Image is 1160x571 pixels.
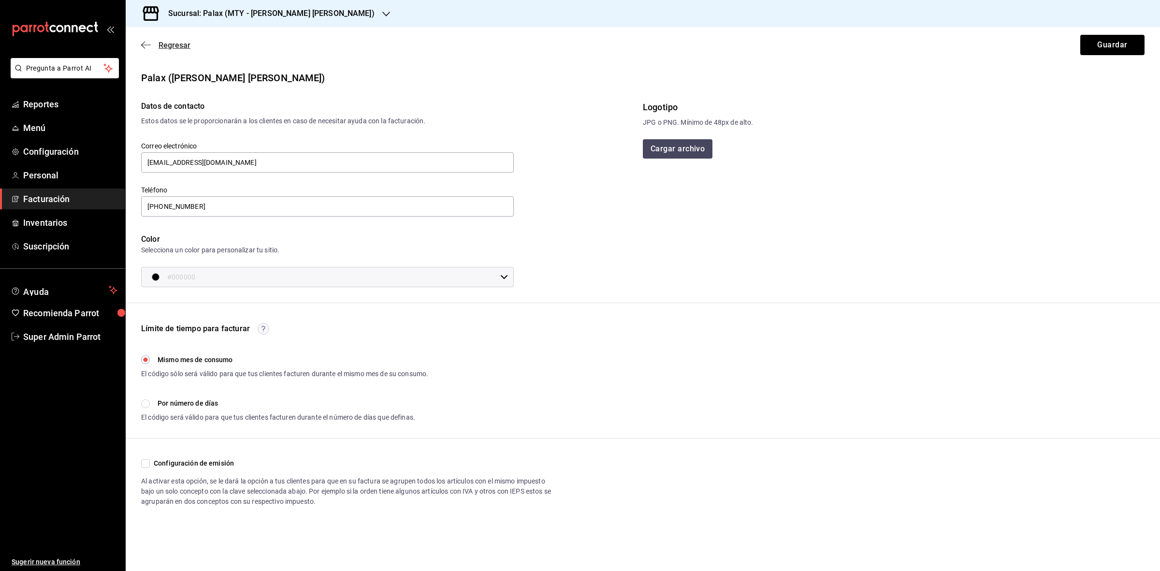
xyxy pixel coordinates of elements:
[141,101,470,112] div: Datos de contacto
[643,117,1145,128] div: JPG o PNG. Mínimo de 48px de alto.
[26,63,104,73] span: Pregunta a Parrot AI
[141,71,1145,85] div: Palax ([PERSON_NAME] [PERSON_NAME])
[23,121,117,134] span: Menú
[141,412,428,423] div: El código será válido para que tus clientes facturen durante el número de días que definas.
[23,240,117,253] span: Suscripción
[23,98,117,111] span: Reportes
[141,234,514,245] div: Color
[23,192,117,205] span: Facturación
[1080,35,1145,55] button: Guardar
[160,8,375,19] h3: Sucursal: Palax (MTY - [PERSON_NAME] [PERSON_NAME])
[643,101,1145,114] div: Logotipo
[158,355,233,365] span: Mismo mes de consumo
[106,25,114,33] button: open_drawer_menu
[159,41,190,50] span: Regresar
[23,169,117,182] span: Personal
[158,398,218,409] span: Por número de días
[141,143,514,149] label: Correo electrónico
[141,369,428,379] div: El código sólo será válido para que tus clientes facturen durante el mismo mes de su consumo.
[23,216,117,229] span: Inventarios
[12,557,117,567] span: Sugerir nueva función
[141,476,552,507] div: Al activar esta opción, se le dará la opción a tus clientes para que en su factura se agrupen tod...
[141,322,250,335] div: Límite de tiempo para facturar
[141,245,514,255] div: Selecciona un color para personalizar tu sitio.
[150,458,234,469] span: Configuración de emisión
[643,139,712,159] button: Cargar archivo
[7,70,119,80] a: Pregunta a Parrot AI
[23,330,117,343] span: Super Admin Parrot
[23,307,117,320] span: Recomienda Parrot
[141,41,190,50] button: Regresar
[11,58,119,78] button: Pregunta a Parrot AI
[23,145,117,158] span: Configuración
[141,187,514,193] label: Teléfono
[23,284,105,296] span: Ayuda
